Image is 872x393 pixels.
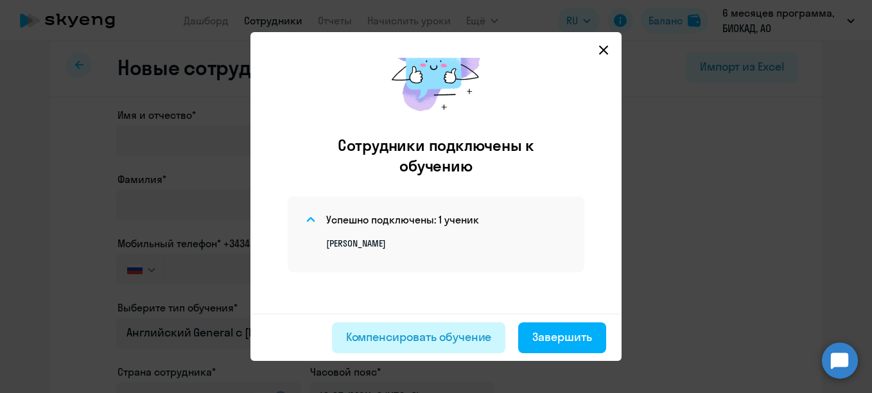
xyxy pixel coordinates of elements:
h4: Успешно подключены: 1 ученик [326,213,479,227]
button: Компенсировать обучение [332,322,506,353]
button: Завершить [518,322,606,353]
div: Компенсировать обучение [346,329,492,345]
h2: Сотрудники подключены к обучению [312,135,560,176]
div: Завершить [532,329,592,345]
img: results [378,17,494,125]
p: [PERSON_NAME] [326,238,569,249]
